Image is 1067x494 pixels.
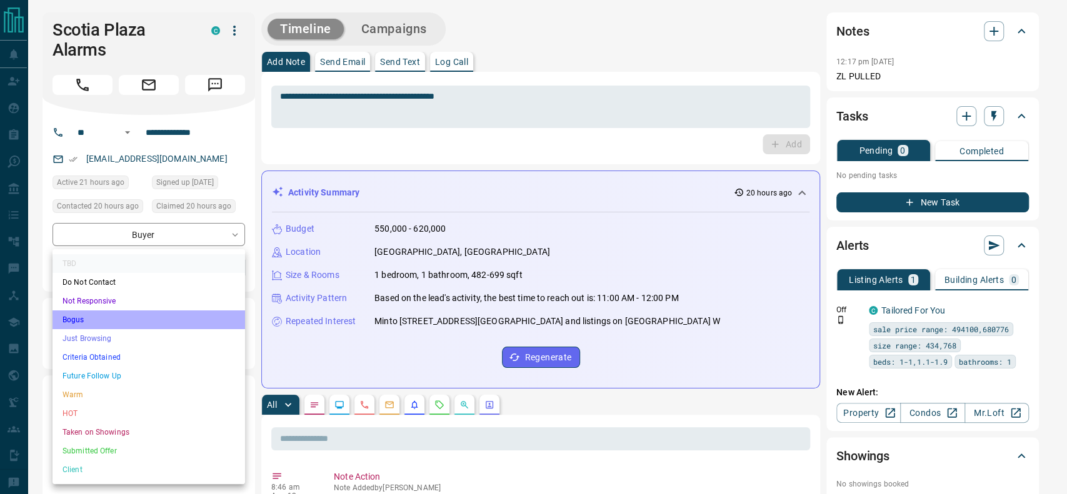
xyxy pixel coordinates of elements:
li: Submitted Offer [53,442,245,460]
li: Taken on Showings [53,423,245,442]
li: Warm [53,385,245,404]
li: Do Not Contact [53,273,245,292]
li: Client [53,460,245,479]
li: Future Follow Up [53,367,245,385]
li: HOT [53,404,245,423]
li: Criteria Obtained [53,348,245,367]
li: Not Responsive [53,292,245,310]
li: Just Browsing [53,329,245,348]
li: Bogus [53,310,245,329]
